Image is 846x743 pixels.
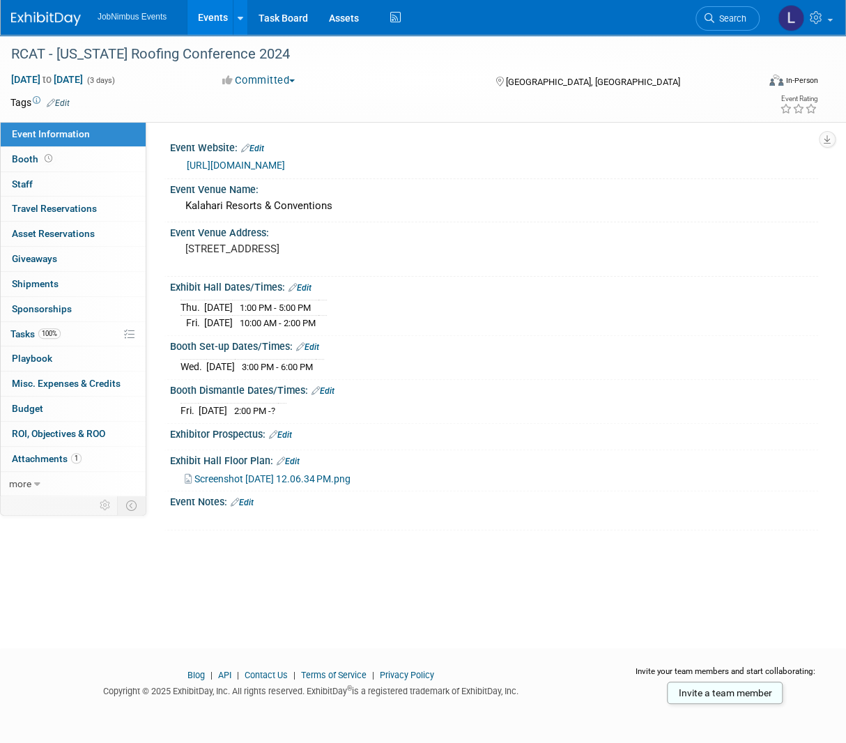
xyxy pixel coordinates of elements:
a: Edit [231,498,254,507]
div: Event Venue Name: [170,179,818,197]
span: | [290,670,299,680]
a: Travel Reservations [1,197,146,221]
span: Shipments [12,278,59,289]
td: [DATE] [199,404,227,418]
td: Wed. [180,360,206,374]
div: Event Website: [170,137,818,155]
td: Tags [10,95,70,109]
span: more [9,478,31,489]
span: Staff [12,178,33,190]
span: JobNimbus Events [98,12,167,22]
a: Edit [269,430,292,440]
td: [DATE] [204,300,233,316]
span: 10:00 AM - 2:00 PM [240,318,316,328]
span: Budget [12,403,43,414]
a: Invite a team member [667,682,783,704]
span: | [207,670,216,680]
span: (3 days) [86,76,115,85]
div: Exhibit Hall Dates/Times: [170,277,818,295]
pre: [STREET_ADDRESS] [185,243,425,255]
a: more [1,472,146,496]
a: Contact Us [245,670,288,680]
a: Privacy Policy [380,670,434,680]
a: ROI, Objectives & ROO [1,422,146,446]
div: In-Person [785,75,818,86]
div: Booth Dismantle Dates/Times: [170,380,818,398]
div: Event Rating [780,95,817,102]
span: ROI, Objectives & ROO [12,428,105,439]
span: Attachments [12,453,82,464]
a: Staff [1,172,146,197]
a: Edit [47,98,70,108]
span: Event Information [12,128,90,139]
td: Toggle Event Tabs [118,496,146,514]
span: Sponsorships [12,303,72,314]
span: 100% [38,328,61,339]
div: Invite your team members and start collaborating: [632,666,818,687]
a: Search [695,6,760,31]
a: Asset Reservations [1,222,146,246]
a: Shipments [1,272,146,296]
td: Fri. [180,404,199,418]
a: Playbook [1,346,146,371]
span: [GEOGRAPHIC_DATA], [GEOGRAPHIC_DATA] [506,77,680,87]
td: Fri. [180,316,204,330]
a: Tasks100% [1,322,146,346]
span: Booth not reserved yet [42,153,55,164]
a: Screenshot [DATE] 12.06.34 PM.png [185,473,351,484]
td: Thu. [180,300,204,316]
a: Sponsorships [1,297,146,321]
div: Kalahari Resorts & Conventions [180,195,808,217]
div: Booth Set-up Dates/Times: [170,336,818,354]
span: Playbook [12,353,52,364]
div: Event Format [701,72,818,93]
a: API [218,670,231,680]
span: Tasks [10,328,61,339]
span: ? [271,406,275,416]
span: [DATE] [DATE] [10,73,84,86]
sup: ® [347,684,352,692]
span: Travel Reservations [12,203,97,214]
a: Blog [187,670,205,680]
td: [DATE] [206,360,235,374]
span: 1 [71,453,82,464]
span: 2:00 PM - [234,406,275,416]
button: Committed [217,73,300,88]
a: Booth [1,147,146,171]
a: Giveaways [1,247,146,271]
a: [URL][DOMAIN_NAME] [187,160,285,171]
a: Budget [1,397,146,421]
a: Edit [296,342,319,352]
img: ExhibitDay [11,12,81,26]
span: | [369,670,378,680]
span: Search [714,13,746,24]
a: Event Information [1,122,146,146]
div: Event Venue Address: [170,222,818,240]
a: Edit [241,144,264,153]
a: Misc. Expenses & Credits [1,371,146,396]
span: to [40,74,54,85]
div: Event Notes: [170,491,818,510]
span: | [233,670,243,680]
div: Exhibitor Prospectus: [170,424,818,442]
a: Edit [312,386,334,396]
img: Format-Inperson.png [769,75,783,86]
td: [DATE] [204,316,233,330]
td: Personalize Event Tab Strip [93,496,118,514]
div: Copyright © 2025 ExhibitDay, Inc. All rights reserved. ExhibitDay is a registered trademark of Ex... [10,682,611,698]
span: Screenshot [DATE] 12.06.34 PM.png [194,473,351,484]
a: Edit [289,283,312,293]
span: Asset Reservations [12,228,95,239]
a: Edit [277,457,300,466]
span: Misc. Expenses & Credits [12,378,121,389]
a: Terms of Service [301,670,367,680]
div: Exhibit Hall Floor Plan: [170,450,818,468]
div: RCAT - [US_STATE] Roofing Conference 2024 [6,42,749,67]
img: Laly Matos [778,5,804,31]
a: Attachments1 [1,447,146,471]
span: Giveaways [12,253,57,264]
span: Booth [12,153,55,164]
span: 3:00 PM - 6:00 PM [242,362,313,372]
span: 1:00 PM - 5:00 PM [240,302,311,313]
